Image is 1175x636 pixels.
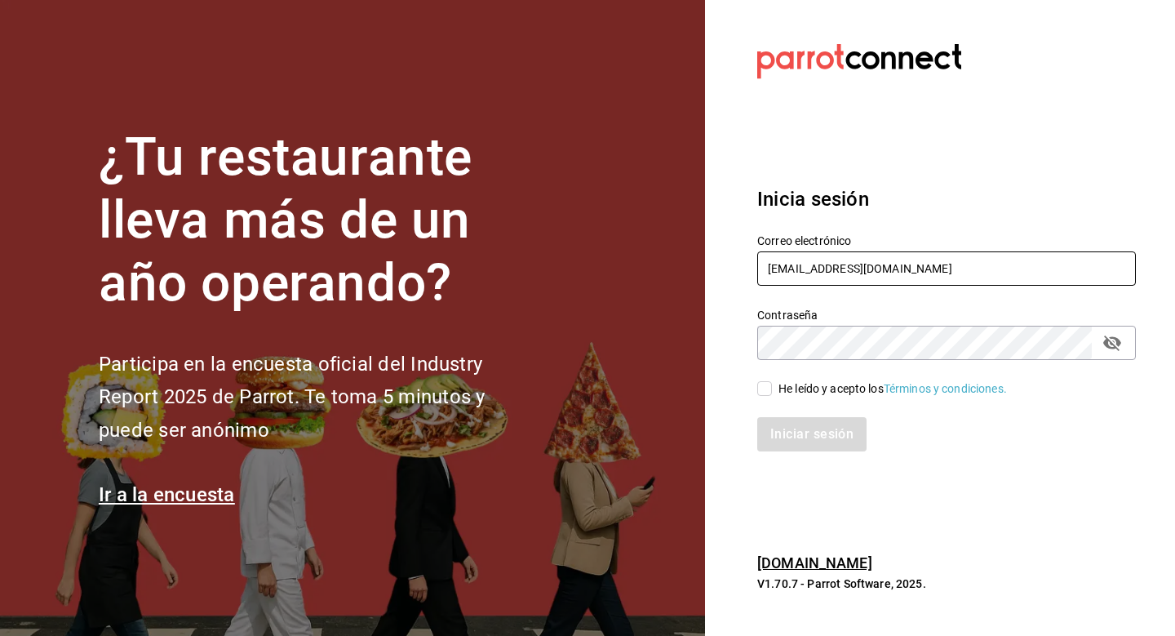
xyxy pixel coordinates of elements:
h1: ¿Tu restaurante lleva más de un año operando? [99,127,539,314]
input: Ingresa tu correo electrónico [757,251,1136,286]
p: V1.70.7 - Parrot Software, 2025. [757,576,1136,592]
div: He leído y acepto los [778,380,1007,398]
label: Correo electrónico [757,235,1136,247]
h3: Inicia sesión [757,185,1136,214]
label: Contraseña [757,309,1136,321]
a: Ir a la encuesta [99,483,235,506]
a: [DOMAIN_NAME] [757,554,872,572]
a: Términos y condiciones. [884,382,1007,395]
h2: Participa en la encuesta oficial del Industry Report 2025 de Parrot. Te toma 5 minutos y puede se... [99,348,539,447]
button: passwordField [1098,329,1126,357]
